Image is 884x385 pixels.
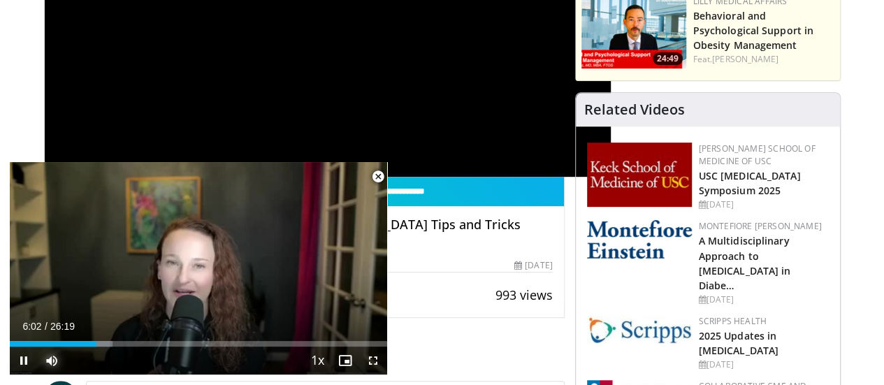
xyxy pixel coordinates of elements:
a: [PERSON_NAME] School of Medicine of USC [699,143,816,167]
a: Scripps Health [699,315,767,327]
button: Playback Rate [303,347,331,375]
a: Montefiore [PERSON_NAME] [699,220,822,232]
div: [DATE] [699,198,829,211]
button: Fullscreen [359,347,387,375]
span: / [45,321,48,332]
button: Mute [38,347,66,375]
a: USC [MEDICAL_DATA] Symposium 2025 [699,169,801,197]
span: 26:19 [50,321,75,332]
button: Enable picture-in-picture mode [331,347,359,375]
a: A Multidisciplinary Approach to [MEDICAL_DATA] in Diabe… [699,234,791,291]
img: c9f2b0b7-b02a-4276-a72a-b0cbb4230bc1.jpg.150x105_q85_autocrop_double_scale_upscale_version-0.2.jpg [587,315,692,344]
div: [DATE] [514,259,552,272]
a: 2025 Updates in [MEDICAL_DATA] [699,329,778,357]
a: Behavioral and Psychological Support in Obesity Management [693,9,813,52]
span: 24:49 [653,52,683,65]
button: Pause [10,347,38,375]
div: [DATE] [699,358,829,371]
video-js: Video Player [10,162,387,375]
a: [PERSON_NAME] [712,53,778,65]
img: b0142b4c-93a1-4b58-8f91-5265c282693c.png.150x105_q85_autocrop_double_scale_upscale_version-0.2.png [587,220,692,259]
span: 993 views [495,286,553,303]
span: 6:02 [22,321,41,332]
div: Feat. [693,53,834,66]
h4: Related Videos [584,101,685,118]
div: Progress Bar [10,341,387,347]
button: Close [364,162,392,191]
div: [DATE] [699,293,829,306]
img: 7b941f1f-d101-407a-8bfa-07bd47db01ba.png.150x105_q85_autocrop_double_scale_upscale_version-0.2.jpg [587,143,692,207]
